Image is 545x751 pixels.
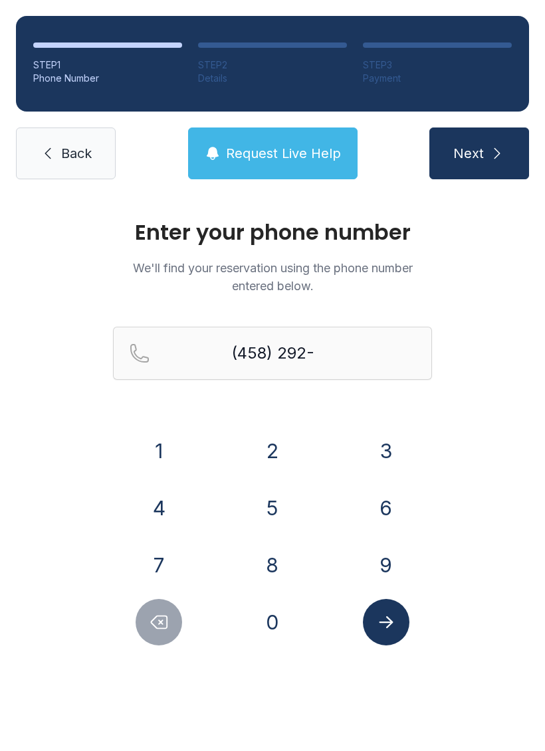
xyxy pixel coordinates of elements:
div: STEP 3 [363,58,512,72]
div: Payment [363,72,512,85]
span: Request Live Help [226,144,341,163]
button: 5 [249,485,296,531]
button: Delete number [136,599,182,645]
button: 2 [249,428,296,474]
button: 6 [363,485,409,531]
button: 3 [363,428,409,474]
span: Next [453,144,484,163]
p: We'll find your reservation using the phone number entered below. [113,259,432,295]
button: 4 [136,485,182,531]
div: STEP 1 [33,58,182,72]
button: 0 [249,599,296,645]
h1: Enter your phone number [113,222,432,243]
span: Back [61,144,92,163]
div: STEP 2 [198,58,347,72]
div: Details [198,72,347,85]
button: Submit lookup form [363,599,409,645]
button: 1 [136,428,182,474]
button: 9 [363,542,409,588]
button: 8 [249,542,296,588]
button: 7 [136,542,182,588]
div: Phone Number [33,72,182,85]
input: Reservation phone number [113,327,432,380]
